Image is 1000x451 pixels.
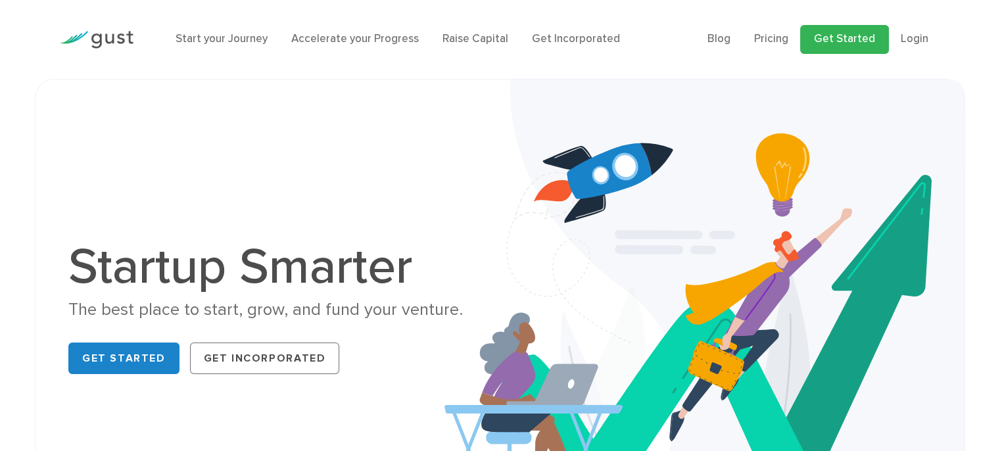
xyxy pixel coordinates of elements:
[68,242,490,292] h1: Startup Smarter
[442,32,508,45] a: Raise Capital
[754,32,788,45] a: Pricing
[800,25,889,54] a: Get Started
[291,32,419,45] a: Accelerate your Progress
[707,32,730,45] a: Blog
[532,32,620,45] a: Get Incorporated
[901,32,928,45] a: Login
[190,343,340,374] a: Get Incorporated
[68,343,179,374] a: Get Started
[176,32,268,45] a: Start your Journey
[60,31,133,49] img: Gust Logo
[68,298,490,321] div: The best place to start, grow, and fund your venture.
